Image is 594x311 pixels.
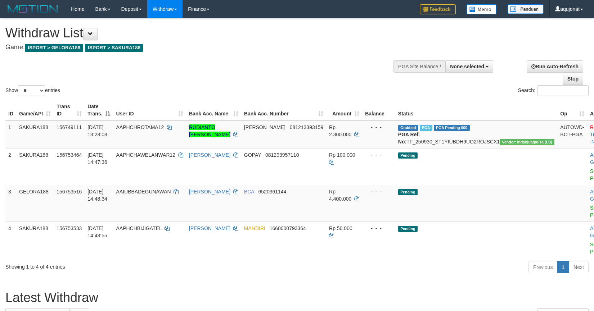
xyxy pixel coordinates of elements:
img: MOTION_logo.png [5,4,60,14]
a: [PERSON_NAME] [189,152,230,158]
a: Stop [563,73,583,85]
span: Pending [398,189,418,195]
div: Showing 1 to 4 of 4 entries [5,260,242,270]
td: SAKURA188 [16,148,54,185]
img: Feedback.jpg [420,4,456,14]
span: Pending [398,152,418,159]
span: Rp 100.000 [329,152,355,158]
span: AAPHCHROTAMA12 [116,124,164,130]
td: 2 [5,148,16,185]
div: - - - [365,225,392,232]
td: SAKURA188 [16,221,54,258]
span: Vendor URL: https://dashboard.q2checkout.com/secure [500,139,554,145]
th: Status [395,100,557,120]
a: Run Auto-Refresh [527,60,583,73]
span: 156753464 [57,152,82,158]
th: ID [5,100,16,120]
span: [DATE] 14:48:34 [87,189,107,202]
span: PGA Pending [434,125,470,131]
span: [DATE] 14:47:36 [87,152,107,165]
a: RUDIANTO [PERSON_NAME] [189,124,230,137]
th: Bank Acc. Number: activate to sort column ascending [241,100,326,120]
span: Pending [398,226,418,232]
th: Date Trans.: activate to sort column descending [85,100,113,120]
span: BCA [244,189,254,195]
label: Search: [518,85,589,96]
div: - - - [365,124,392,131]
input: Search: [537,85,589,96]
td: AUTOWD-BOT-PGA [557,120,587,148]
h4: Game: [5,44,389,51]
td: 1 [5,120,16,148]
td: 4 [5,221,16,258]
span: Rp 4.400.000 [329,189,351,202]
span: 156753516 [57,189,82,195]
a: 1 [557,261,569,273]
span: 156753533 [57,225,82,231]
th: Balance [362,100,395,120]
td: 3 [5,185,16,221]
span: Grabbed [398,125,418,131]
th: Game/API: activate to sort column ascending [16,100,54,120]
span: Copy 081213393159 to clipboard [290,124,323,130]
span: None selected [450,64,484,69]
th: User ID: activate to sort column ascending [113,100,186,120]
img: panduan.png [508,4,544,14]
a: [PERSON_NAME] [189,225,230,231]
td: SAKURA188 [16,120,54,148]
span: [DATE] 13:28:08 [87,124,107,137]
a: Previous [528,261,557,273]
span: [PERSON_NAME] [244,124,285,130]
span: Copy 1660000793364 to clipboard [270,225,306,231]
span: ISPORT > GELORA188 [25,44,83,52]
div: - - - [365,188,392,195]
span: Rp 50.000 [329,225,352,231]
select: Showentries [18,85,45,96]
span: MANDIRI [244,225,265,231]
span: GOPAY [244,152,261,158]
td: TF_250930_ST1YIUBDH9UO2ROJSCX1 [395,120,557,148]
th: Bank Acc. Name: activate to sort column ascending [186,100,241,120]
th: Op: activate to sort column ascending [557,100,587,120]
button: None selected [445,60,493,73]
img: Button%20Memo.svg [467,4,497,14]
th: Trans ID: activate to sort column ascending [54,100,85,120]
span: 156749111 [57,124,82,130]
span: ISPORT > SAKURA188 [85,44,143,52]
span: Copy 6520361144 to clipboard [258,189,287,195]
span: AAPHCHBIJIGATEL [116,225,162,231]
a: [PERSON_NAME] [189,189,230,195]
span: Rp 2.300.000 [329,124,351,137]
span: Copy 081293957110 to clipboard [265,152,299,158]
b: PGA Ref. No: [398,132,420,145]
th: Amount: activate to sort column ascending [326,100,362,120]
span: [DATE] 14:48:55 [87,225,107,238]
div: PGA Site Balance / [393,60,445,73]
span: Marked by aquandsa [420,125,432,131]
span: AAPHCHAWELANWAR12 [116,152,175,158]
label: Show entries [5,85,60,96]
div: - - - [365,151,392,159]
a: Next [569,261,589,273]
td: GELORA188 [16,185,54,221]
h1: Latest Withdraw [5,291,589,305]
span: AAIUBBADEGUNAWAN [116,189,171,195]
h1: Withdraw List [5,26,389,40]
